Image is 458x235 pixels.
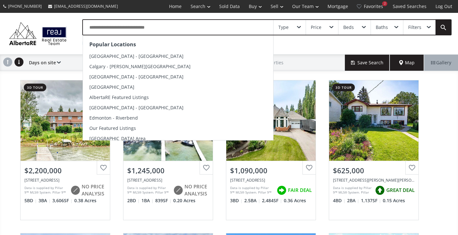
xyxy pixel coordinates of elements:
[333,185,372,195] div: Data is supplied by Pillar 9™ MLS® System. Pillar 9™ is the owner of the copyright in its MLS® Sy...
[89,125,136,131] span: Our Featured Listings
[26,55,61,71] div: Days on site
[275,184,288,197] img: rating icon
[14,74,117,227] a: 3d tour$2,200,000[STREET_ADDRESS]Data is supplied by Pillar 9™ MLS® System. Pillar 9™ is the owne...
[347,197,359,204] span: 2 BA
[117,74,220,227] a: 3d tour$1,245,000[STREET_ADDRESS]Data is supplied by Pillar 9™ MLS® System. Pillar 9™ is the owne...
[8,4,42,9] span: [PHONE_NUMBER]
[220,74,322,227] a: 3d tour$1,090,000[STREET_ADDRESS]Data is supplied by Pillar 9™ MLS® System. Pillar 9™ is the owne...
[386,187,415,194] span: GREAT DEAL
[382,1,387,6] div: 2
[127,177,209,183] div: 57 Grand Avenue, Norglenwold, AB T4S 1S5
[89,135,146,141] span: [GEOGRAPHIC_DATA] Area
[89,41,136,48] strong: Popular Locations
[82,183,106,197] span: NO PRICE ANALYSIS
[52,197,73,204] span: 3,606 SF
[6,21,69,47] img: Logo
[399,59,415,66] span: Map
[322,74,425,227] a: 3d tour$625,000[STREET_ADDRESS][PERSON_NAME][PERSON_NAME]Data is supplied by Pillar 9™ MLS® Syste...
[244,197,260,204] span: 2.5 BA
[333,177,415,183] div: 31 Jarvis Bay Drive, Jarvis Bay, AB T4S 1R9
[262,197,282,204] span: 2,484 SF
[230,166,312,176] div: $1,090,000
[89,84,134,90] span: [GEOGRAPHIC_DATA]
[24,185,67,195] div: Data is supplied by Pillar 9™ MLS® System. Pillar 9™ is the owner of the copyright in its MLS® Sy...
[278,25,289,30] div: Type
[311,25,321,30] div: Price
[390,55,424,71] div: Map
[343,25,354,30] div: Beds
[230,185,274,195] div: Data is supplied by Pillar 9™ MLS® System. Pillar 9™ is the owner of the copyright in its MLS® Sy...
[69,184,82,197] img: rating icon
[127,185,170,195] div: Data is supplied by Pillar 9™ MLS® System. Pillar 9™ is the owner of the copyright in its MLS® Sy...
[333,166,415,176] div: $625,000
[184,183,209,197] span: NO PRICE ANALYSIS
[383,197,405,204] span: 0.15 Acres
[89,104,184,111] span: [GEOGRAPHIC_DATA] - [GEOGRAPHIC_DATA]
[288,187,312,194] span: FAIR DEAL
[424,55,458,71] div: Gallery
[24,197,37,204] span: 5 BD
[172,184,184,197] img: rating icon
[54,4,118,9] span: [EMAIL_ADDRESS][DOMAIN_NAME]
[173,197,195,204] span: 0.20 Acres
[127,166,209,176] div: $1,245,000
[345,55,390,71] button: Save Search
[351,117,397,124] div: View Photos & Details
[89,63,191,69] span: Calgary - [PERSON_NAME][GEOGRAPHIC_DATA]
[127,197,140,204] span: 2 BD
[24,166,106,176] div: $2,200,000
[431,59,451,66] span: Gallery
[155,197,172,204] span: 839 SF
[24,177,106,183] div: 9 Rustic Road, Norglenwold, AB T4S 1S5
[284,197,306,204] span: 0.36 Acres
[45,0,121,12] a: [EMAIL_ADDRESS][DOMAIN_NAME]
[376,25,388,30] div: Baths
[361,197,381,204] span: 1,137 SF
[89,94,149,100] span: AlbertaRE Featured Listings
[39,197,51,204] span: 3 BA
[141,197,154,204] span: 1 BA
[89,115,138,121] span: Edmonton - Riverbend
[89,74,184,80] span: [GEOGRAPHIC_DATA] - [GEOGRAPHIC_DATA]
[333,197,346,204] span: 4 BD
[74,197,96,204] span: 0.38 Acres
[373,184,386,197] img: rating icon
[89,53,184,59] span: [GEOGRAPHIC_DATA] - [GEOGRAPHIC_DATA]
[408,25,421,30] div: Filters
[82,39,160,48] div: Norglenwold, [GEOGRAPHIC_DATA]
[230,197,243,204] span: 3 BD
[230,177,312,183] div: 2 Grand Avenue, Norglenwold, AB T4S 1S5
[42,117,88,124] div: View Photos & Details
